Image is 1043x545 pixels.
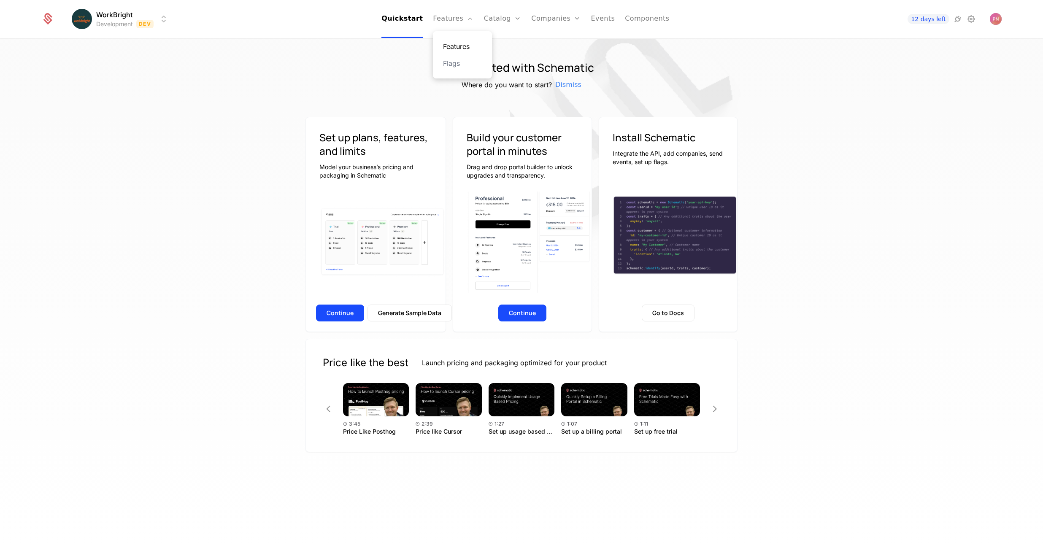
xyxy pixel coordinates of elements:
[613,131,724,144] h3: Install Schematic
[96,20,133,28] div: Development
[343,428,409,435] div: Price Like Posthog
[349,421,360,426] span: 3:45
[367,305,452,321] button: Generate Sample Data
[467,163,578,180] p: Drag and drop portal builder to unlock upgrades and transparency.
[319,131,432,158] h3: Set up plans, features, and limits
[489,383,554,435] a: Set up usage based pricing1:27Set up usage based pricing
[136,20,154,28] span: Dev
[72,9,92,29] img: WorkBright
[966,14,976,24] a: Settings
[555,80,581,90] span: Dismiss
[567,421,577,426] span: 1:07
[316,305,364,321] button: Continue
[416,383,481,435] a: Price like Cursor2:39Price like Cursor
[642,305,694,321] button: Go to Docs
[634,428,700,435] div: Set up free trial
[613,196,738,275] img: Schematic integration code
[343,383,409,435] a: Price Like Posthog3:45Price Like Posthog
[613,149,724,166] p: Integrate the API, add companies, send events, set up flags.
[443,58,482,68] a: Flags
[494,421,504,426] span: 1:27
[319,207,446,277] img: Plan cards
[709,403,720,415] button: Next
[990,13,1002,25] img: Patrick Navarro
[462,80,552,90] h5: Where do you want to start?
[467,188,592,297] img: Component view
[908,14,949,24] a: 12 days left
[953,14,963,24] a: Integrations
[561,428,627,435] div: Set up a billing portal
[467,131,578,158] h3: Build your customer portal in minutes
[990,13,1002,25] button: Open user button
[323,403,334,415] button: Previous
[634,383,700,435] a: Set up free trial1:11Set up free trial
[443,41,482,51] a: Features
[489,428,554,435] div: Set up usage based pricing
[74,10,169,28] button: Select environment
[319,163,432,180] p: Model your business’s pricing and packaging in Schematic
[416,428,481,435] div: Price like Cursor
[561,383,627,435] a: Set up a billing portal1:07Set up a billing portal
[449,59,594,76] h1: Get started with Schematic
[422,421,433,426] span: 2:39
[498,305,546,321] button: Continue
[640,421,648,426] span: 1:11
[96,10,132,20] span: WorkBright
